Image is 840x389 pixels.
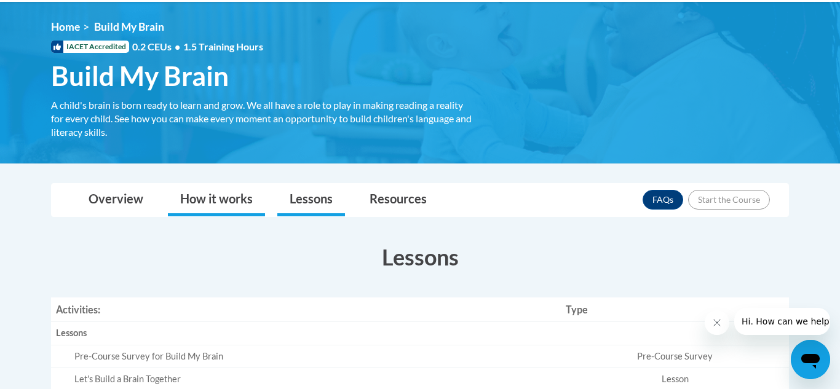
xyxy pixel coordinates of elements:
button: Enroll [688,190,770,210]
span: Build My Brain [51,60,229,92]
a: Lessons [277,184,345,216]
span: Build My Brain [94,20,164,33]
td: Pre-Course Survey [561,345,789,368]
a: Home [51,20,80,33]
div: Lessons [56,327,556,340]
iframe: Close message [705,310,729,335]
iframe: Message from company [734,308,830,335]
div: A child's brain is born ready to learn and grow. We all have a role to play in making reading a r... [51,98,475,139]
div: Let's Build a Brain Together [74,373,556,386]
span: Hi. How can we help? [7,9,100,18]
span: • [175,41,180,52]
th: Type [561,297,789,322]
a: Overview [76,184,156,216]
span: 1.5 Training Hours [183,41,263,52]
h3: Lessons [51,242,789,272]
a: FAQs [643,190,683,210]
a: How it works [168,184,265,216]
th: Activities: [51,297,561,322]
div: Pre-Course Survey for Build My Brain [74,350,556,363]
span: 0.2 CEUs [132,40,263,53]
span: IACET Accredited [51,41,129,53]
iframe: Button to launch messaging window [791,340,830,379]
a: Resources [357,184,439,216]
